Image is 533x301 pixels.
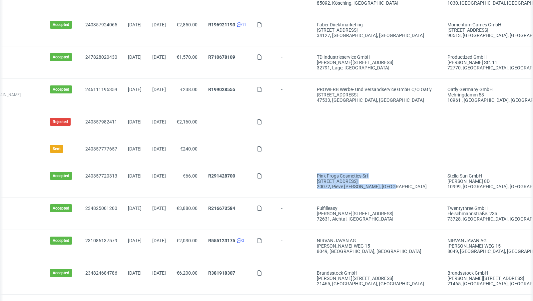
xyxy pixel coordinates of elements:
[317,184,437,189] div: 20072, Pieve [PERSON_NAME] , [GEOGRAPHIC_DATA]
[317,238,437,243] div: NIRVAN JAVAN AG
[128,22,142,27] span: [DATE]
[317,119,437,130] span: -
[208,87,235,92] a: R199028555
[317,65,437,70] div: 32791, Lage , [GEOGRAPHIC_DATA]
[152,54,166,60] span: [DATE]
[317,0,437,6] div: 85092, Kösching , [GEOGRAPHIC_DATA]
[317,211,437,216] div: [PERSON_NAME][STREET_ADDRESS]
[235,22,246,27] a: 11
[128,146,142,152] span: [DATE]
[85,54,117,60] a: 247828020430
[317,27,437,33] div: [STREET_ADDRESS]
[152,119,166,124] span: [DATE]
[317,22,437,27] div: Faber Direktmarketing
[317,92,437,97] div: [STREET_ADDRESS]
[208,173,235,179] a: R291428700
[177,206,198,211] span: €3,880.00
[53,270,69,276] span: Accepted
[317,87,437,92] div: PROWERB Werbe- und Versandservice GmbH c/o Oatly
[85,206,117,211] a: 234825001200
[317,33,437,38] div: 34127, [GEOGRAPHIC_DATA] , [GEOGRAPHIC_DATA]
[317,206,437,211] div: Fulfilleasy
[281,22,306,38] span: -
[152,87,166,92] span: [DATE]
[242,22,246,27] span: 11
[317,60,437,65] div: [PERSON_NAME][STREET_ADDRESS]
[128,206,142,211] span: [DATE]
[281,206,306,222] span: -
[317,146,437,157] span: -
[180,87,198,92] span: €238.00
[177,270,198,276] span: €6,200.00
[281,238,306,254] span: -
[128,270,142,276] span: [DATE]
[317,54,437,60] div: TD Industrieservice GmbH
[53,87,69,92] span: Accepted
[85,173,117,179] a: 240357720313
[85,270,117,276] a: 234824684786
[183,173,198,179] span: €66.00
[208,270,235,276] a: R381918307
[53,238,69,243] span: Accepted
[281,173,306,189] span: -
[208,146,246,157] span: -
[152,146,166,152] span: [DATE]
[152,22,166,27] span: [DATE]
[281,87,306,103] span: -
[180,146,198,152] span: €240.00
[317,276,437,281] div: [PERSON_NAME][STREET_ADDRESS]
[53,173,69,179] span: Accepted
[281,54,306,70] span: -
[152,238,166,243] span: [DATE]
[85,119,117,124] a: 240357982411
[128,87,142,92] span: [DATE]
[53,119,68,124] span: Rejected
[281,270,306,286] span: -
[242,238,244,243] span: 2
[208,54,235,60] a: R710678109
[317,216,437,222] div: 72631, Aichtal , [GEOGRAPHIC_DATA]
[208,206,235,211] a: R216673584
[177,54,198,60] span: €1,570.00
[53,54,69,60] span: Accepted
[317,173,437,179] div: Pink Frogs Cosmetics srl
[152,270,166,276] span: [DATE]
[281,146,306,157] span: -
[152,206,166,211] span: [DATE]
[128,238,142,243] span: [DATE]
[317,179,437,184] div: [STREET_ADDRESS]
[128,119,142,124] span: [DATE]
[208,119,246,130] span: -
[128,173,142,179] span: [DATE]
[128,54,142,60] span: [DATE]
[85,146,117,152] a: 240357777657
[235,238,244,243] a: 2
[152,173,166,179] span: [DATE]
[177,22,198,27] span: €2,850.00
[85,22,117,27] a: 240357924065
[317,270,437,276] div: Brandsstock GmbH
[53,22,69,27] span: Accepted
[85,87,117,92] a: 246111195359
[177,238,198,243] span: €2,030.00
[317,243,437,249] div: [PERSON_NAME]-WEG 15
[317,249,437,254] div: 8049, [GEOGRAPHIC_DATA] , [GEOGRAPHIC_DATA]
[281,119,306,130] span: -
[208,22,235,27] a: R196921193
[53,146,61,152] span: Sent
[317,281,437,286] div: 21465, [GEOGRAPHIC_DATA] , [GEOGRAPHIC_DATA]
[317,97,437,103] div: 47533, [GEOGRAPHIC_DATA] , [GEOGRAPHIC_DATA]
[208,238,235,243] a: R555123175
[177,119,198,124] span: €2,160.00
[53,206,69,211] span: Accepted
[85,238,117,243] a: 231086137579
